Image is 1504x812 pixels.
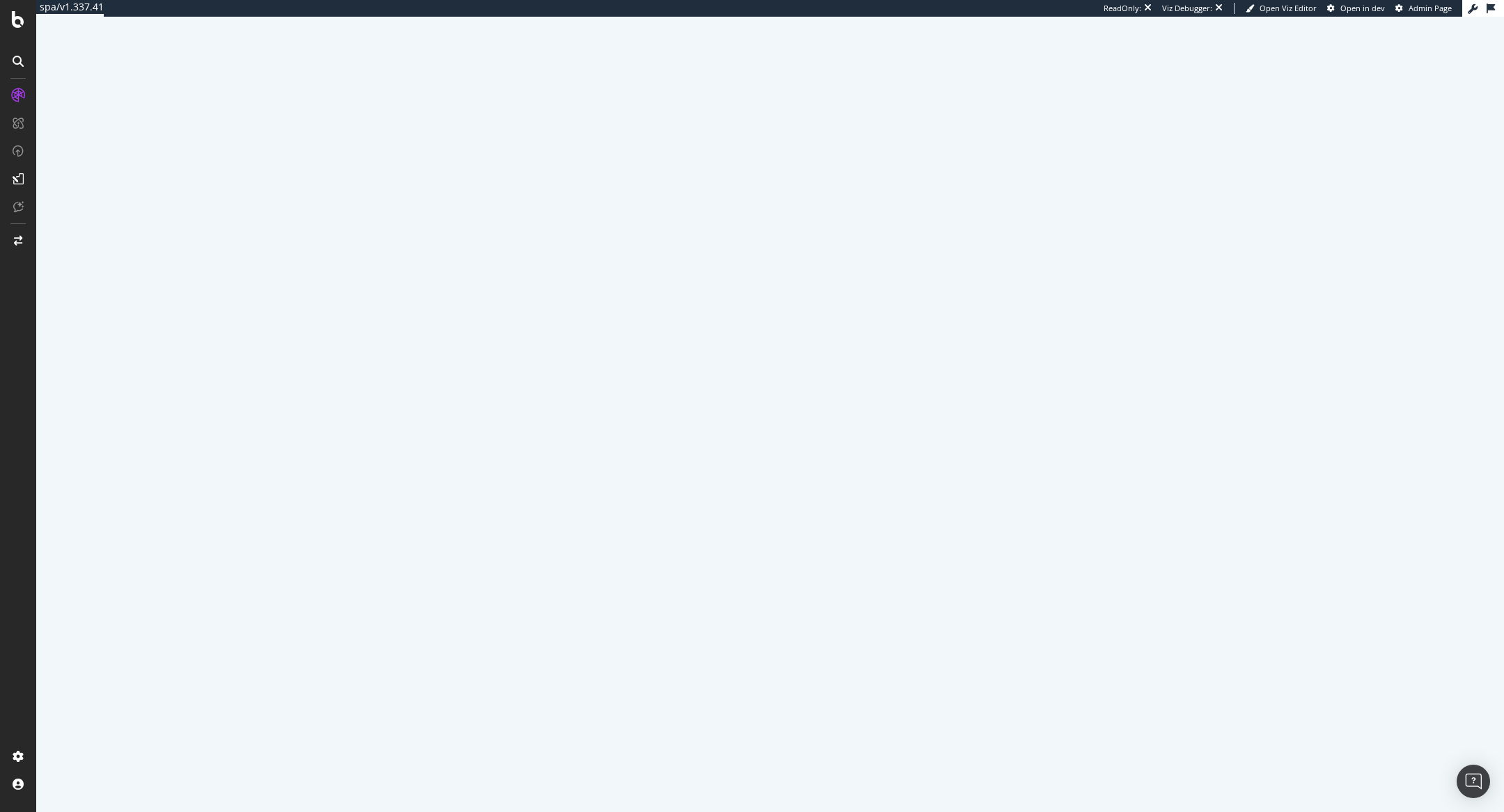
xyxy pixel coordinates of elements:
div: Open Intercom Messenger [1457,765,1490,798]
div: ReadOnly: [1104,3,1141,14]
a: Admin Page [1395,3,1452,14]
div: animation [720,379,820,429]
span: Open Viz Editor [1260,3,1317,13]
span: Open in dev [1340,3,1385,13]
a: Open Viz Editor [1246,3,1317,14]
a: Open in dev [1327,3,1385,14]
span: Admin Page [1409,3,1452,13]
div: Viz Debugger: [1162,3,1212,14]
